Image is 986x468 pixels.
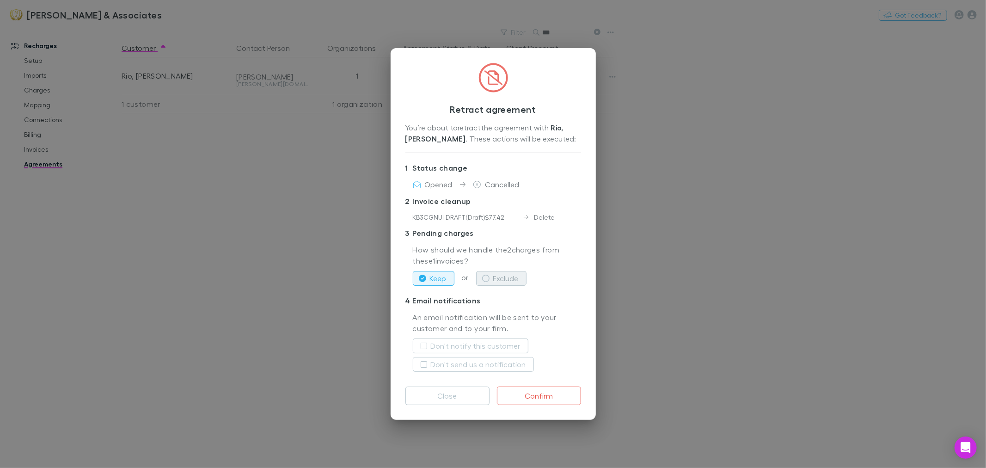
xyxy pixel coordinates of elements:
[431,359,526,370] label: Don't send us a notification
[454,273,476,282] span: or
[497,387,581,405] button: Confirm
[478,63,508,92] img: svg%3e
[413,312,581,335] p: An email notification will be sent to your customer and to your firm.
[413,212,524,222] div: KB3CGNUI-DRAFT ( Draft ) $77.42
[431,340,521,351] label: Don't notify this customer
[405,122,581,145] div: You’re about to retract the agreement with . These actions will be executed:
[405,194,581,209] p: Invoice cleanup
[405,293,581,308] p: Email notifications
[405,160,581,175] p: Status change
[413,244,581,267] p: How should we handle the 2 charges from these 1 invoices?
[405,104,581,115] h3: Retract agreement
[425,180,453,189] span: Opened
[413,357,534,372] button: Don't send us a notification
[413,271,454,286] button: Keep
[405,387,490,405] button: Close
[955,437,977,459] div: Open Intercom Messenger
[405,162,413,173] div: 1
[476,271,527,286] button: Exclude
[485,180,519,189] span: Cancelled
[524,212,555,222] div: Delete
[405,226,581,240] p: Pending charges
[413,339,528,353] button: Don't notify this customer
[405,295,413,306] div: 4
[405,196,413,207] div: 2
[405,228,413,239] div: 3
